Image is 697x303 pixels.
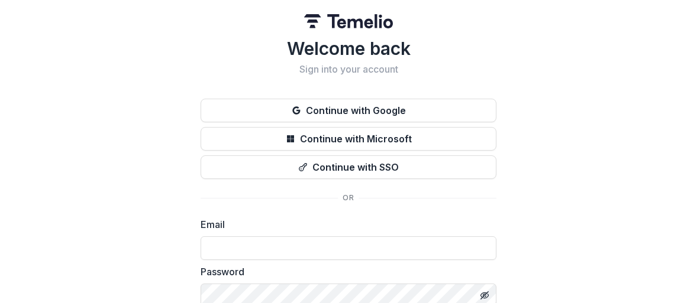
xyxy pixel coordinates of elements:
button: Continue with Microsoft [201,127,496,151]
h2: Sign into your account [201,64,496,75]
img: Temelio [304,14,393,28]
button: Continue with SSO [201,155,496,179]
h1: Welcome back [201,38,496,59]
button: Continue with Google [201,99,496,122]
label: Password [201,265,489,279]
label: Email [201,217,489,232]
